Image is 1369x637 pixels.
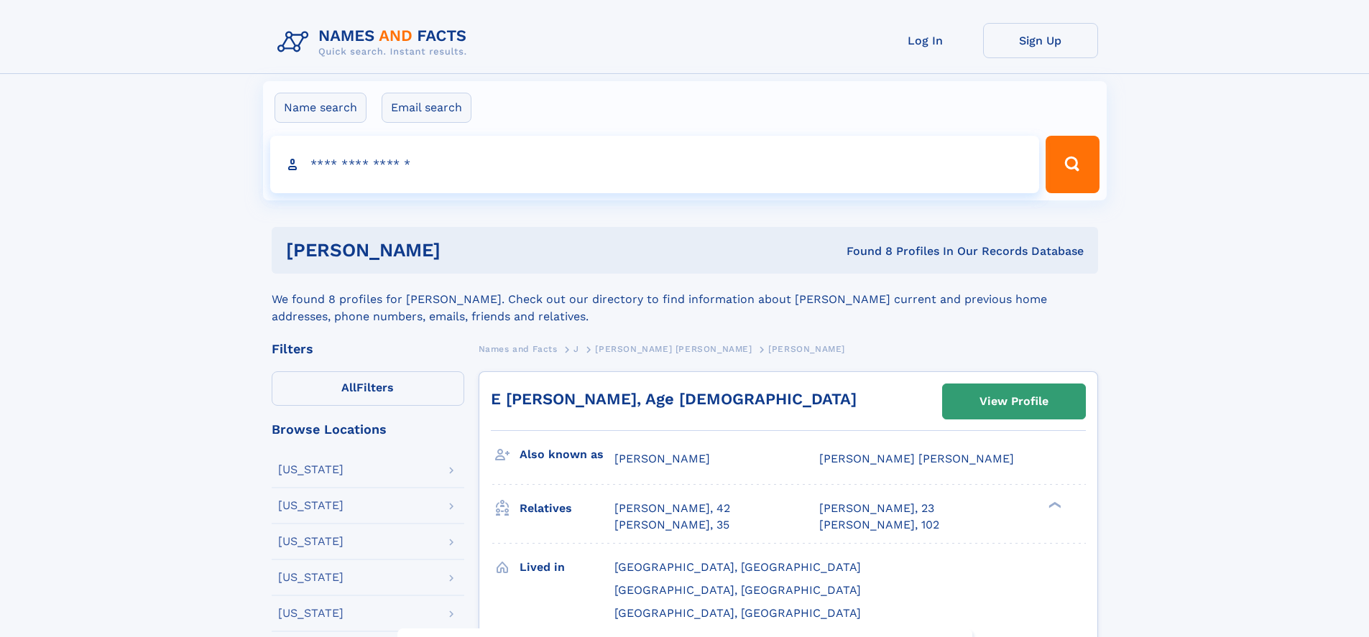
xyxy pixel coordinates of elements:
a: Log In [868,23,983,58]
h1: [PERSON_NAME] [286,241,644,259]
div: [US_STATE] [278,500,344,511]
a: Names and Facts [479,340,558,358]
span: [GEOGRAPHIC_DATA], [GEOGRAPHIC_DATA] [614,583,861,597]
div: [US_STATE] [278,536,344,547]
h3: Relatives [520,496,614,521]
label: Email search [382,93,471,123]
label: Name search [275,93,367,123]
span: [GEOGRAPHIC_DATA], [GEOGRAPHIC_DATA] [614,560,861,574]
a: E [PERSON_NAME], Age [DEMOGRAPHIC_DATA] [491,390,857,408]
div: Filters [272,343,464,355]
a: [PERSON_NAME], 102 [819,517,939,533]
div: We found 8 profiles for [PERSON_NAME]. Check out our directory to find information about [PERSON_... [272,274,1098,325]
span: [PERSON_NAME] [614,452,710,465]
span: [PERSON_NAME] [768,344,845,354]
div: [US_STATE] [278,464,344,475]
label: Filters [272,371,464,406]
div: ❯ [1045,501,1062,510]
span: [PERSON_NAME] [PERSON_NAME] [819,452,1014,465]
span: [GEOGRAPHIC_DATA], [GEOGRAPHIC_DATA] [614,606,861,620]
h3: Also known as [520,442,614,467]
div: [US_STATE] [278,572,344,583]
button: Search Button [1046,136,1099,193]
a: J [573,340,579,358]
a: [PERSON_NAME] [PERSON_NAME] [595,340,752,358]
div: Browse Locations [272,423,464,436]
a: [PERSON_NAME], 23 [819,501,934,516]
div: Found 8 Profiles In Our Records Database [643,243,1084,259]
span: [PERSON_NAME] [PERSON_NAME] [595,344,752,354]
a: Sign Up [983,23,1098,58]
div: View Profile [979,385,1048,418]
a: [PERSON_NAME], 42 [614,501,730,516]
span: All [341,381,356,394]
div: [US_STATE] [278,608,344,619]
a: [PERSON_NAME], 35 [614,517,729,533]
h3: Lived in [520,555,614,580]
a: View Profile [943,384,1085,419]
img: Logo Names and Facts [272,23,479,62]
span: J [573,344,579,354]
input: search input [270,136,1040,193]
